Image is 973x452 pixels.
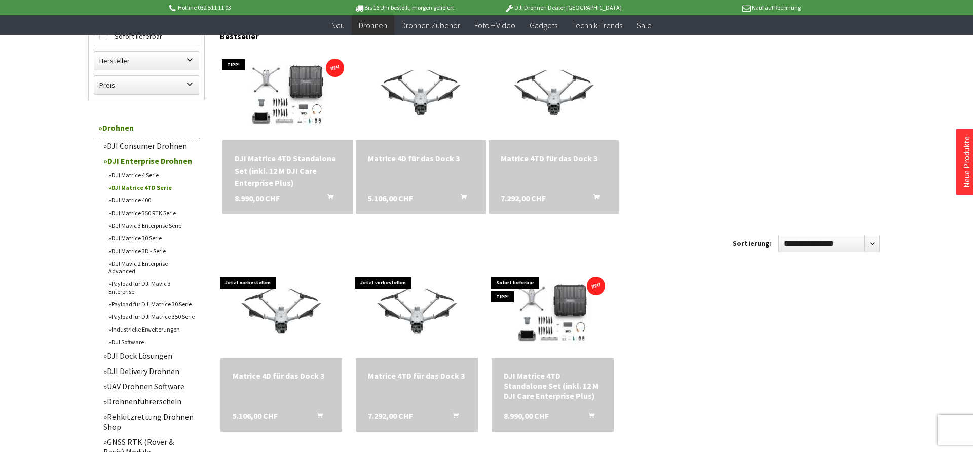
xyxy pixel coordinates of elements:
[103,232,200,244] a: DJI Matrice 30 Serie
[103,244,200,257] a: DJI Matrice 3D - Serie
[359,20,387,30] span: Drohnen
[305,410,329,424] button: In den Warenkorb
[368,371,466,381] div: Matrice 4TD für das Dock 3
[637,20,652,30] span: Sale
[315,192,340,206] button: In den Warenkorb
[93,117,200,138] a: Drohnen
[103,336,200,348] a: DJI Software
[356,267,478,358] img: Matrice 4TD für das Dock 3
[103,207,200,219] a: DJI Matrice 350 RTK Serie
[501,192,546,204] span: 7.292,00 CHF
[504,371,602,401] a: DJI Matrice 4TD Standalone Set (inkl. 12 M DJI Care Enterprise Plus) 8.990,00 CHF In den Warenkorb
[368,371,466,381] a: Matrice 4TD für das Dock 3 7.292,00 CHF In den Warenkorb
[448,192,473,206] button: In den Warenkorb
[167,2,325,14] p: Hotline 032 511 11 03
[484,2,642,14] p: DJI Drohnen Dealer [GEOGRAPHIC_DATA]
[325,2,483,14] p: Bis 16 Uhr bestellt, morgen geliefert.
[235,192,280,204] span: 8.990,00 CHF
[98,363,200,379] a: DJI Delivery Drohnen
[467,15,522,36] a: Foto + Video
[103,194,200,207] a: DJI Matrice 400
[103,257,200,277] a: DJI Mavic 2 Enterprise Advanced
[98,409,200,434] a: Rehkitzrettung Drohnen Shop
[352,15,394,36] a: Drohnen
[733,235,772,252] label: Sortierung:
[94,27,199,46] label: Sofort lieferbar
[235,152,341,189] a: DJI Matrice 4TD Standalone Set (inkl. 12 M DJI Care Enterprise Plus) 8.990,00 CHF In den Warenkorb
[530,20,557,30] span: Gadgets
[98,138,200,153] a: DJI Consumer Drohnen
[103,219,200,232] a: DJI Mavic 3 Enterprise Serie
[474,20,515,30] span: Foto + Video
[94,52,199,70] label: Hersteller
[642,2,800,14] p: Kauf auf Rechnung
[103,310,200,323] a: Payload für DJI Matrice 350 Serie
[501,152,607,165] a: Matrice 4TD für das Dock 3 7.292,00 CHF In den Warenkorb
[401,20,460,30] span: Drohnen Zubehör
[103,323,200,336] a: Industrielle Erweiterungen
[581,192,606,206] button: In den Warenkorb
[103,169,200,181] a: DJI Matrice 4 Serie
[98,379,200,394] a: UAV Drohnen Software
[492,269,614,357] img: DJI Matrice 4TD Standalone Set (inkl. 12 M DJI Care Enterprise Plus)
[368,410,413,421] span: 7.292,00 CHF
[440,410,465,424] button: In den Warenkorb
[98,153,200,169] a: DJI Enterprise Drohnen
[572,20,622,30] span: Technik-Trends
[504,371,602,401] div: DJI Matrice 4TD Standalone Set (inkl. 12 M DJI Care Enterprise Plus)
[233,410,278,421] span: 5.106,00 CHF
[324,15,352,36] a: Neu
[368,152,474,165] div: Matrice 4D für das Dock 3
[233,371,330,381] div: Matrice 4D für das Dock 3
[576,410,601,424] button: In den Warenkorb
[504,410,549,421] span: 8.990,00 CHF
[961,136,971,188] a: Neue Produkte
[493,49,615,140] img: Matrice 4TD für das Dock 3
[103,298,200,310] a: Payload für DJI Matrice 30 Serie
[235,152,341,189] div: DJI Matrice 4TD Standalone Set (inkl. 12 M DJI Care Enterprise Plus)
[233,371,330,381] a: Matrice 4D für das Dock 3 5.106,00 CHF In den Warenkorb
[103,277,200,298] a: Payload für DJI Mavic 3 Enterprise
[224,49,351,140] img: DJI Matrice 4TD Standalone Set (inkl. 12 M DJI Care Enterprise Plus)
[501,152,607,165] div: Matrice 4TD für das Dock 3
[394,15,467,36] a: Drohnen Zubehör
[331,20,345,30] span: Neu
[368,192,413,204] span: 5.106,00 CHF
[94,76,199,94] label: Preis
[220,267,342,358] img: Matrice 4D für das Dock 3
[522,15,565,36] a: Gadgets
[368,152,474,165] a: Matrice 4D für das Dock 3 5.106,00 CHF In den Warenkorb
[103,181,200,194] a: DJI Matrice 4TD Serie
[98,394,200,409] a: Drohnenführerschein
[98,348,200,363] a: DJI Dock Lösungen
[629,15,659,36] a: Sale
[565,15,629,36] a: Technik-Trends
[360,49,481,140] img: Matrice 4D für das Dock 3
